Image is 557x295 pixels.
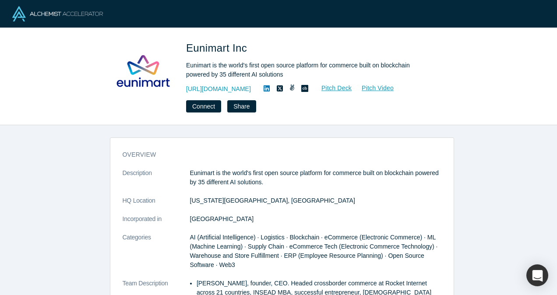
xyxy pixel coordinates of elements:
button: Connect [186,100,221,112]
dt: Incorporated in [123,214,190,233]
a: [URL][DOMAIN_NAME] [186,84,251,94]
a: Pitch Video [352,83,394,93]
dt: Description [123,169,190,196]
span: AI (Artificial Intelligence) · Logistics · Blockchain · eCommerce (Electronic Commerce) · ML (Mac... [190,234,438,268]
h3: overview [123,150,429,159]
button: Share [227,100,256,112]
span: Eunimart Inc [186,42,250,54]
img: Alchemist Logo [12,6,103,21]
p: Eunimart is the world's first open source platform for commerce built on blockchain powered by 35... [190,169,441,187]
dd: [US_STATE][GEOGRAPHIC_DATA], [GEOGRAPHIC_DATA] [190,196,441,205]
dd: [GEOGRAPHIC_DATA] [190,214,441,224]
dt: Categories [123,233,190,279]
img: Eunimart Inc's Logo [113,40,174,102]
div: Eunimart is the world's first open source platform for commerce built on blockchain powered by 35... [186,61,431,79]
dt: HQ Location [123,196,190,214]
a: Pitch Deck [312,83,352,93]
